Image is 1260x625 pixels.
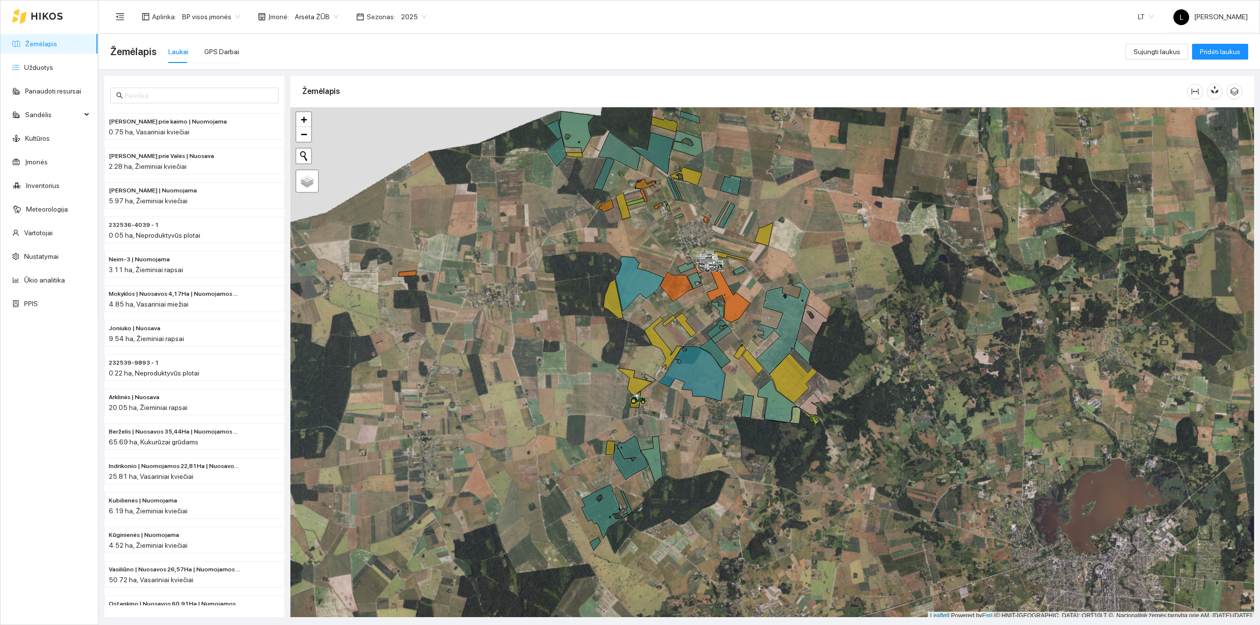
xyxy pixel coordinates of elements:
[1126,48,1188,56] a: Sujungti laukus
[109,541,188,549] span: 4.52 ha, Žieminiai kviečiai
[296,170,318,192] a: Layers
[109,152,214,161] span: Rolando prie Valės | Nuosava
[109,462,241,471] span: Indrikonio | Nuomojamos 22,81Ha | Nuosavos 3,00 Ha
[296,149,311,163] button: Initiate a new search
[168,46,189,57] div: Laukai
[1180,9,1183,25] span: L
[301,128,307,140] span: −
[24,229,53,237] a: Vartotojai
[116,92,123,99] span: search
[109,565,241,574] span: Vasiliūno | Nuosavos 26,57Ha | Nuomojamos 24,15Ha
[1187,84,1203,99] button: column-width
[109,220,159,230] span: 232536-4039 - 1
[930,612,948,619] a: Leaflet
[109,197,188,205] span: 5.97 ha, Žieminiai kviečiai
[25,105,81,125] span: Sandėlis
[109,472,193,480] span: 25.81 ha, Vasariniai kviečiai
[109,393,159,402] span: Arklinės | Nuosava
[1173,13,1248,21] span: [PERSON_NAME]
[994,612,996,619] span: |
[24,252,59,260] a: Nustatymai
[296,112,311,127] a: Zoom in
[295,9,339,24] span: Arsėta ŽŪB
[268,11,289,22] span: Įmonė :
[26,182,60,189] a: Inventorius
[25,134,50,142] a: Kultūros
[109,496,177,505] span: Kubilienės | Nuomojama
[109,186,197,195] span: Ginaičių Valiaus | Nuomojama
[109,255,170,264] span: Neim-3 | Nuomojama
[1188,88,1202,95] span: column-width
[25,158,48,166] a: Įmonės
[109,358,159,368] span: 232539-9893 - 1
[302,77,1187,105] div: Žemėlapis
[204,46,239,57] div: GPS Darbai
[109,576,193,584] span: 50.72 ha, Vasariniai kviečiai
[258,13,266,21] span: shop
[109,117,227,126] span: Rolando prie kaimo | Nuomojama
[142,13,150,21] span: layout
[109,128,189,136] span: 0.75 ha, Vasariniai kviečiai
[26,205,68,213] a: Meteorologija
[1192,44,1248,60] button: Pridėti laukus
[109,300,189,308] span: 4.85 ha, Vasariniai miežiai
[109,507,188,515] span: 6.19 ha, Žieminiai kviečiai
[109,324,160,333] span: Joniuko | Nuosava
[109,438,198,446] span: 65.69 ha, Kukurūzai grūdams
[182,9,240,24] span: BP visos įmonės
[116,12,125,21] span: menu-fold
[109,289,241,299] span: Mokyklos | Nuosavos 4,17Ha | Nuomojamos 0,68Ha
[296,127,311,142] a: Zoom out
[109,599,241,609] span: Ostankino | Nuosavos 60,91Ha | Numojamos 44,38Ha
[109,231,200,239] span: 0.05 ha, Neproduktyvūs plotai
[109,404,188,411] span: 20.05 ha, Žieminiai rapsai
[367,11,395,22] span: Sezonas :
[1126,44,1188,60] button: Sujungti laukus
[152,11,176,22] span: Aplinka :
[109,266,183,274] span: 3.11 ha, Žieminiai rapsai
[109,369,199,377] span: 0.22 ha, Neproduktyvūs plotai
[109,427,241,437] span: Berželis | Nuosavos 35,44Ha | Nuomojamos 30,25Ha
[1192,48,1248,56] a: Pridėti laukus
[1200,46,1240,57] span: Pridėti laukus
[109,162,187,170] span: 2.28 ha, Žieminiai kviečiai
[109,335,184,343] span: 9.54 ha, Žieminiai rapsai
[982,612,993,619] a: Esri
[1134,46,1180,57] span: Sujungti laukus
[110,44,157,60] span: Žemėlapis
[25,87,81,95] a: Panaudoti resursai
[125,90,273,101] input: Paieška
[110,7,130,27] button: menu-fold
[25,40,57,48] a: Žemėlapis
[401,9,427,24] span: 2025
[356,13,364,21] span: calendar
[109,531,179,540] span: Kūginienės | Nuomojama
[301,113,307,125] span: +
[1138,9,1154,24] span: LT
[24,300,38,308] a: PPIS
[24,276,65,284] a: Ūkio analitika
[24,63,53,71] a: Užduotys
[928,612,1254,620] div: | Powered by © HNIT-[GEOGRAPHIC_DATA]; ORT10LT ©, Nacionalinė žemės tarnyba prie AM, [DATE]-[DATE]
